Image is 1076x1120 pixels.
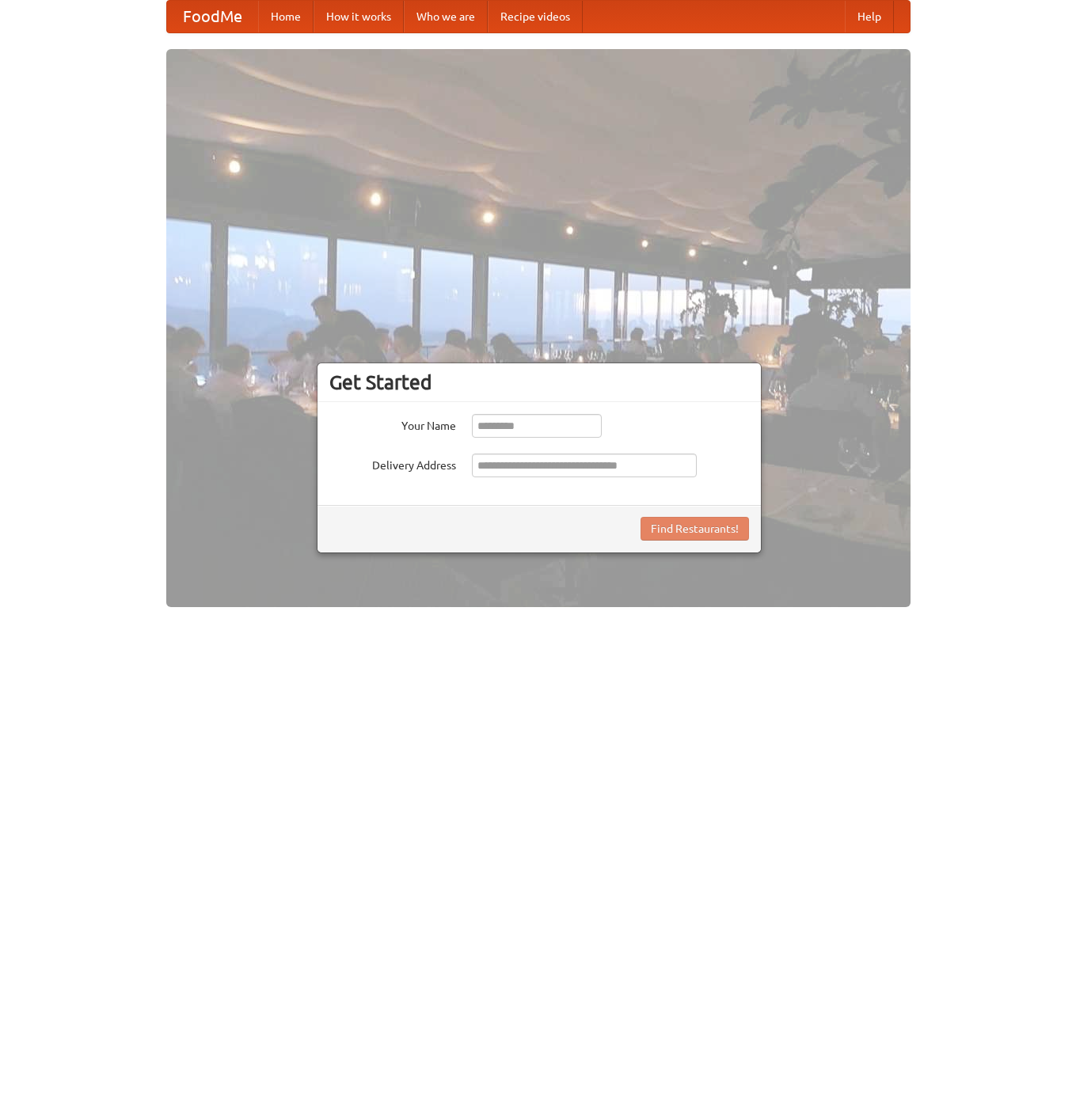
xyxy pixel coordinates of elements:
[314,1,404,32] a: How it works
[641,517,749,541] button: Find Restaurants!
[329,414,456,434] label: Your Name
[167,1,258,32] a: FoodMe
[329,370,749,394] h3: Get Started
[488,1,583,32] a: Recipe videos
[845,1,894,32] a: Help
[329,454,456,473] label: Delivery Address
[404,1,488,32] a: Who we are
[258,1,314,32] a: Home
